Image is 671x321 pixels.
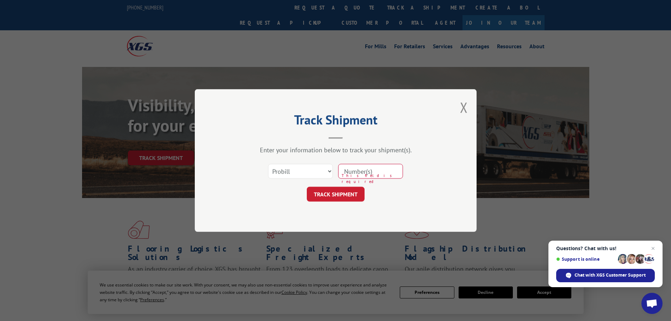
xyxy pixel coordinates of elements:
[230,115,441,128] h2: Track Shipment
[460,98,468,117] button: Close modal
[574,272,646,278] span: Chat with XGS Customer Support
[307,187,365,202] button: TRACK SHIPMENT
[556,257,615,262] span: Support is online
[556,269,655,282] span: Chat with XGS Customer Support
[641,293,663,314] a: Open chat
[342,173,403,184] span: This field is required
[338,164,403,179] input: Number(s)
[556,246,655,251] span: Questions? Chat with us!
[230,146,441,154] div: Enter your information below to track your shipment(s).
